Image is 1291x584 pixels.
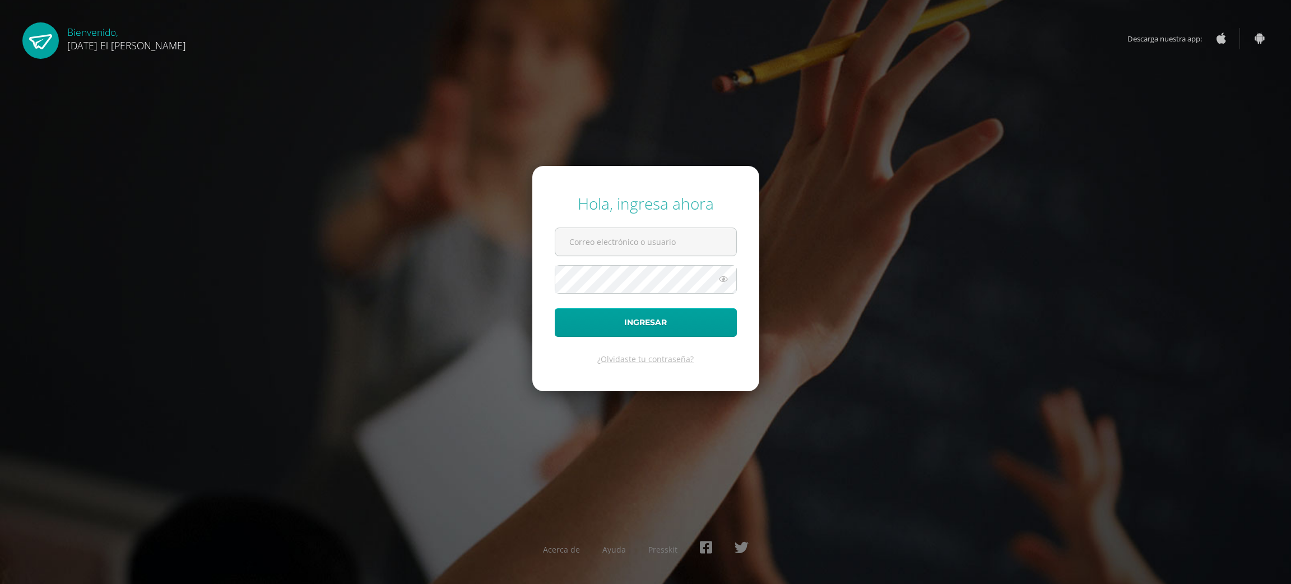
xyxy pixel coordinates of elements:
[67,39,186,52] span: [DATE] El [PERSON_NAME]
[597,354,694,364] a: ¿Olvidaste tu contraseña?
[648,544,677,555] a: Presskit
[555,228,736,256] input: Correo electrónico o usuario
[555,193,737,214] div: Hola, ingresa ahora
[602,544,626,555] a: Ayuda
[1127,28,1213,49] span: Descarga nuestra app:
[67,22,186,52] div: Bienvenido,
[555,308,737,337] button: Ingresar
[543,544,580,555] a: Acerca de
